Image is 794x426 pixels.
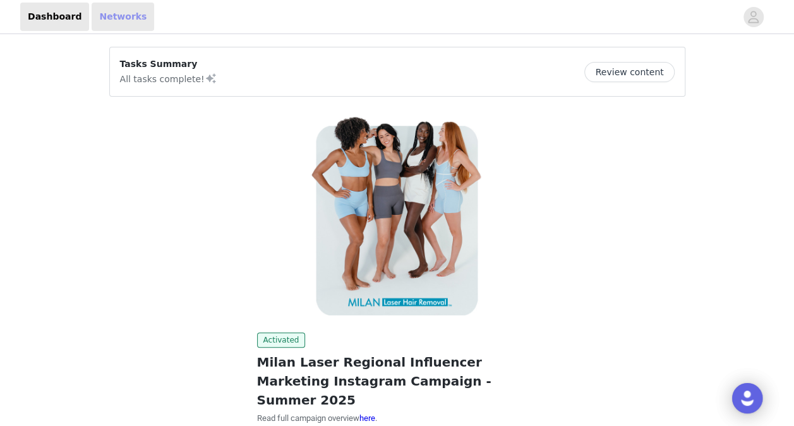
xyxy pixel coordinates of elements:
a: here [359,413,375,423]
img: Milan Laser [257,112,538,322]
a: Networks [92,3,154,31]
span: Activated [257,332,306,348]
span: Read full campaign overview . [257,413,377,423]
p: All tasks complete! [120,71,217,86]
div: Open Intercom Messenger [732,383,762,413]
div: avatar [747,7,759,27]
button: Review content [584,62,674,82]
p: Tasks Summary [120,58,217,71]
h2: Milan Laser Regional Influencer Marketing Instagram Campaign - Summer 2025 [257,353,538,410]
a: Dashboard [20,3,89,31]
